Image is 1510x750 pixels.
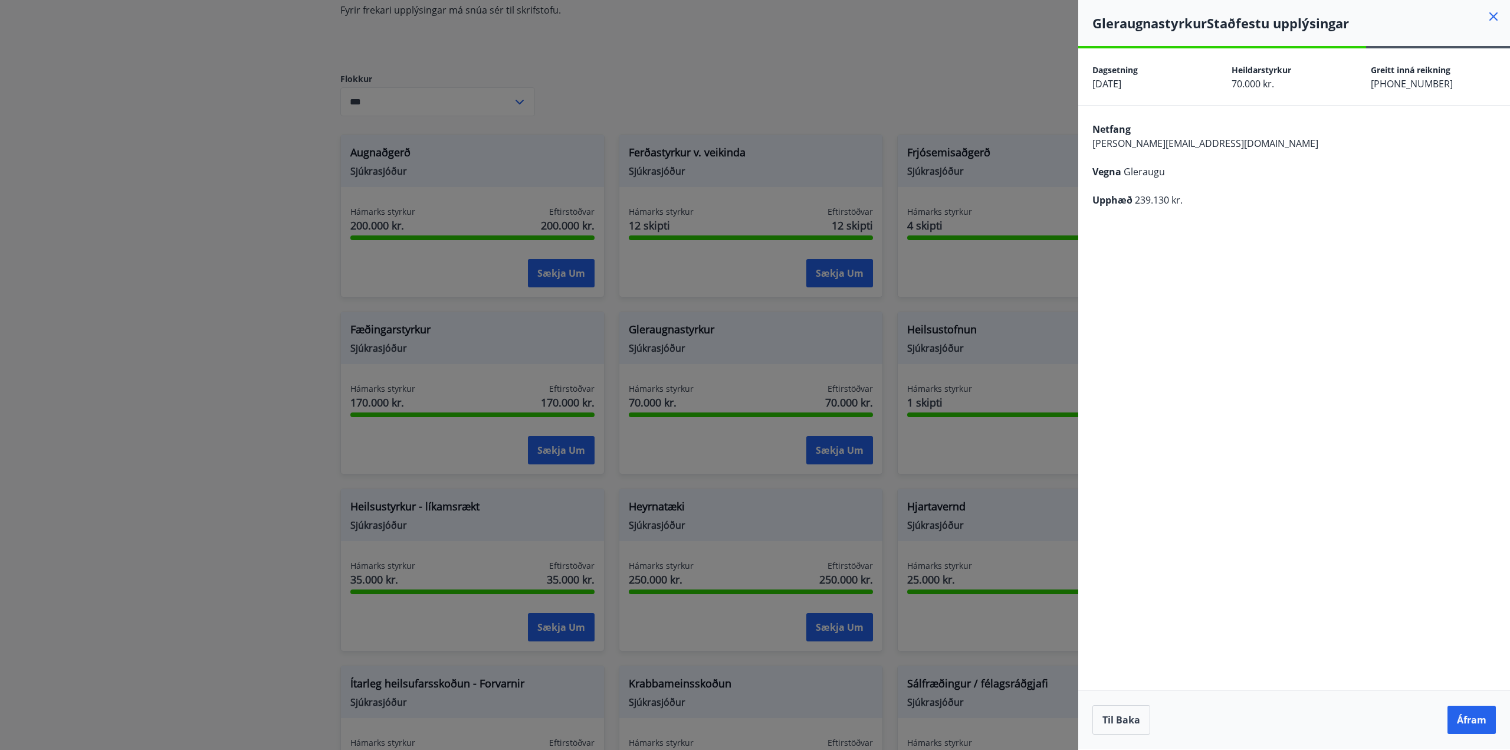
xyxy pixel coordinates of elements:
span: [DATE] [1092,77,1121,90]
span: Vegna [1092,165,1121,178]
button: Til baka [1092,705,1150,735]
span: Heildarstyrkur [1232,64,1291,76]
span: 239.130 kr. [1135,194,1183,207]
span: [PHONE_NUMBER] [1371,77,1453,90]
span: Upphæð [1092,194,1132,207]
span: Dagsetning [1092,64,1138,76]
h4: Gleraugnastyrkur Staðfestu upplýsingar [1092,14,1510,32]
span: Netfang [1092,123,1131,136]
span: Greitt inná reikning [1371,64,1450,76]
span: 70.000 kr. [1232,77,1274,90]
span: Gleraugu [1124,165,1165,178]
button: Áfram [1447,706,1496,734]
span: [PERSON_NAME][EMAIL_ADDRESS][DOMAIN_NAME] [1092,137,1318,150]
